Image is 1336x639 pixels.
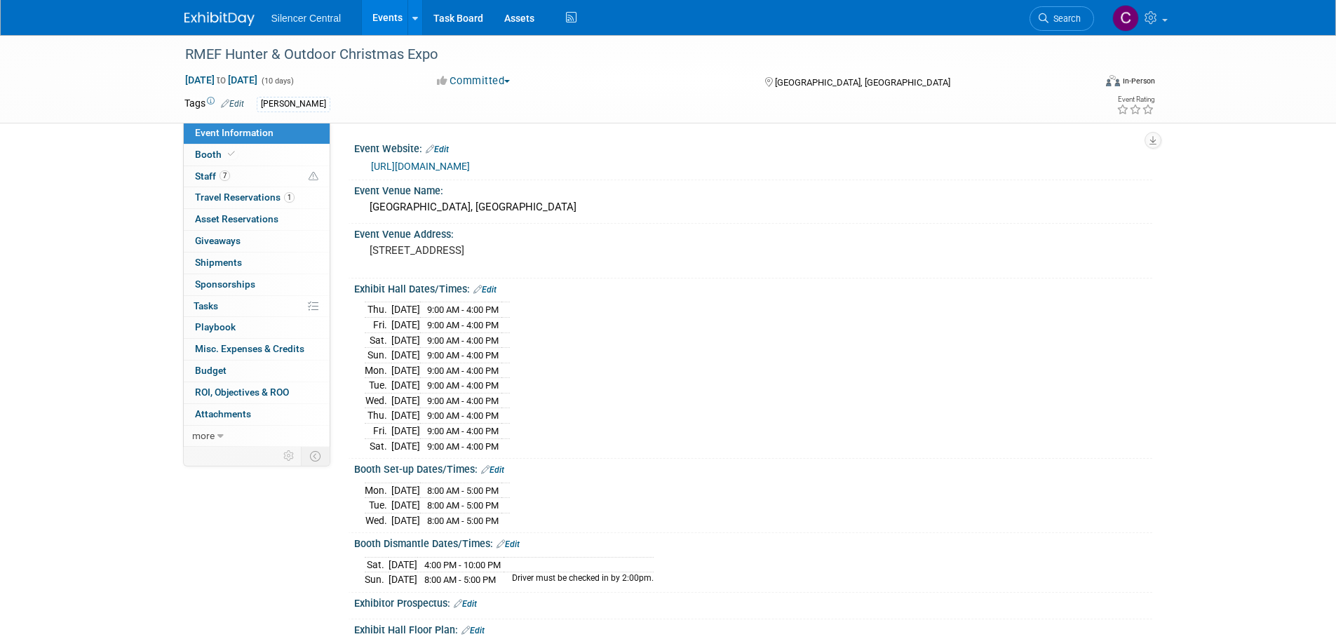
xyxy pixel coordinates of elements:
[192,430,215,441] span: more
[184,187,330,208] a: Travel Reservations1
[391,318,420,333] td: [DATE]
[354,619,1152,638] div: Exhibit Hall Floor Plan:
[426,144,449,154] a: Edit
[424,560,501,570] span: 4:00 PM - 10:00 PM
[257,97,330,112] div: [PERSON_NAME]
[1112,5,1139,32] img: Cade Cox
[195,365,227,376] span: Budget
[454,599,477,609] a: Edit
[424,574,496,585] span: 8:00 AM - 5:00 PM
[195,149,238,160] span: Booth
[228,150,235,158] i: Booth reservation complete
[195,191,295,203] span: Travel Reservations
[1048,13,1081,24] span: Search
[184,96,244,112] td: Tags
[1116,96,1154,103] div: Event Rating
[365,572,389,587] td: Sun.
[1122,76,1155,86] div: In-Person
[365,423,391,438] td: Fri.
[775,77,950,88] span: [GEOGRAPHIC_DATA], [GEOGRAPHIC_DATA]
[195,386,289,398] span: ROI, Objectives & ROO
[221,99,244,109] a: Edit
[427,335,499,346] span: 9:00 AM - 4:00 PM
[365,393,391,408] td: Wed.
[184,166,330,187] a: Staff7
[260,76,294,86] span: (10 days)
[354,533,1152,551] div: Booth Dismantle Dates/Times:
[184,144,330,166] a: Booth
[391,332,420,348] td: [DATE]
[195,321,236,332] span: Playbook
[427,441,499,452] span: 9:00 AM - 4:00 PM
[1106,75,1120,86] img: Format-Inperson.png
[184,12,255,26] img: ExhibitDay
[391,363,420,378] td: [DATE]
[427,396,499,406] span: 9:00 AM - 4:00 PM
[195,408,251,419] span: Attachments
[180,42,1073,67] div: RMEF Hunter & Outdoor Christmas Expo
[365,483,391,498] td: Mon.
[365,408,391,424] td: Thu.
[1030,6,1094,31] a: Search
[195,170,230,182] span: Staff
[184,317,330,338] a: Playbook
[184,74,258,86] span: [DATE] [DATE]
[365,196,1142,218] div: [GEOGRAPHIC_DATA], [GEOGRAPHIC_DATA]
[432,74,515,88] button: Committed
[195,257,242,268] span: Shipments
[184,404,330,425] a: Attachments
[184,296,330,317] a: Tasks
[427,365,499,376] span: 9:00 AM - 4:00 PM
[220,170,230,181] span: 7
[391,513,420,527] td: [DATE]
[365,348,391,363] td: Sun.
[365,378,391,394] td: Tue.
[365,318,391,333] td: Fri.
[354,224,1152,241] div: Event Venue Address:
[427,320,499,330] span: 9:00 AM - 4:00 PM
[195,278,255,290] span: Sponsorships
[497,539,520,549] a: Edit
[354,180,1152,198] div: Event Venue Name:
[354,593,1152,611] div: Exhibitor Prospectus:
[195,235,241,246] span: Giveaways
[391,423,420,438] td: [DATE]
[391,393,420,408] td: [DATE]
[473,285,497,295] a: Edit
[271,13,342,24] span: Silencer Central
[389,557,417,572] td: [DATE]
[184,382,330,403] a: ROI, Objectives & ROO
[284,192,295,203] span: 1
[370,244,671,257] pre: [STREET_ADDRESS]
[365,513,391,527] td: Wed.
[215,74,228,86] span: to
[184,231,330,252] a: Giveaways
[354,278,1152,297] div: Exhibit Hall Dates/Times:
[391,408,420,424] td: [DATE]
[184,274,330,295] a: Sponsorships
[1011,73,1156,94] div: Event Format
[365,498,391,513] td: Tue.
[389,572,417,587] td: [DATE]
[391,348,420,363] td: [DATE]
[481,465,504,475] a: Edit
[391,498,420,513] td: [DATE]
[427,380,499,391] span: 9:00 AM - 4:00 PM
[427,500,499,511] span: 8:00 AM - 5:00 PM
[194,300,218,311] span: Tasks
[365,557,389,572] td: Sat.
[427,410,499,421] span: 9:00 AM - 4:00 PM
[461,626,485,635] a: Edit
[184,209,330,230] a: Asset Reservations
[427,304,499,315] span: 9:00 AM - 4:00 PM
[365,438,391,453] td: Sat.
[354,459,1152,477] div: Booth Set-up Dates/Times:
[195,213,278,224] span: Asset Reservations
[184,426,330,447] a: more
[371,161,470,172] a: [URL][DOMAIN_NAME]
[354,138,1152,156] div: Event Website:
[184,361,330,382] a: Budget
[184,123,330,144] a: Event Information
[391,483,420,498] td: [DATE]
[427,426,499,436] span: 9:00 AM - 4:00 PM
